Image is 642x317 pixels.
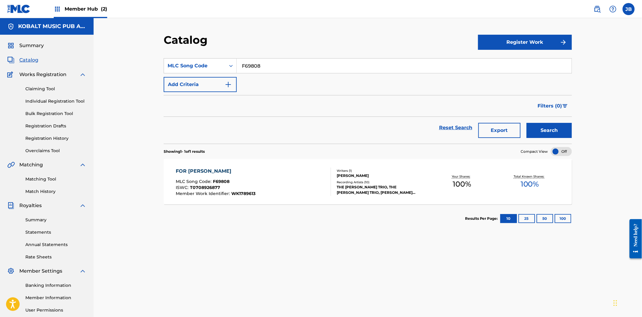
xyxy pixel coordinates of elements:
[190,185,220,190] span: T0708926877
[25,242,86,248] a: Annual Statements
[625,215,642,263] iframe: Resource Center
[7,161,15,168] img: Matching
[19,267,62,275] span: Member Settings
[591,3,603,15] a: Public Search
[7,71,15,78] img: Works Registration
[7,42,44,49] a: SummarySummary
[164,159,572,204] a: FOR [PERSON_NAME]MLC Song Code:F69808ISWC:T0708926877Member Work Identifier:WK1789613Writers (1)[...
[465,216,499,221] p: Results Per Page:
[25,188,86,195] a: Match History
[25,282,86,289] a: Banking Information
[452,174,472,179] p: Your Shares:
[79,202,86,209] img: expand
[25,148,86,154] a: Overclaims Tool
[500,214,517,223] button: 10
[337,168,428,173] div: Writers ( 1 )
[7,202,14,209] img: Royalties
[25,295,86,301] a: Member Information
[609,5,617,13] img: help
[176,168,256,175] div: FOR [PERSON_NAME]
[101,6,107,12] span: (2)
[594,5,601,13] img: search
[7,23,14,30] img: Accounts
[478,35,572,50] button: Register Work
[54,5,61,13] img: Top Rightsholders
[25,229,86,235] a: Statements
[164,33,210,47] h2: Catalog
[164,149,205,154] p: Showing 1 - 1 of 1 results
[7,267,14,275] img: Member Settings
[555,214,571,223] button: 100
[25,254,86,260] a: Rate Sheets
[614,294,617,312] div: Drag
[18,23,86,30] h5: KOBALT MUSIC PUB AMERICA INC
[176,185,190,190] span: ISWC :
[337,180,428,184] div: Recording Artists ( 10 )
[25,98,86,104] a: Individual Registration Tool
[560,39,567,46] img: f7272a7cc735f4ea7f67.svg
[25,307,86,313] a: User Permissions
[79,161,86,168] img: expand
[436,121,475,134] a: Reset Search
[337,184,428,195] div: THE [PERSON_NAME] TRIO, THE [PERSON_NAME] TRIO, [PERSON_NAME] [PERSON_NAME], [PERSON_NAME], THE S...
[538,102,562,110] span: Filters ( 0 )
[25,135,86,142] a: Registration History
[521,149,548,154] span: Compact View
[7,56,38,64] a: CatalogCatalog
[7,5,30,13] img: MLC Logo
[176,191,232,196] span: Member Work Identifier :
[521,179,539,190] span: 100 %
[25,110,86,117] a: Bulk Registration Tool
[527,123,572,138] button: Search
[225,81,232,88] img: 9d2ae6d4665cec9f34b9.svg
[176,179,213,184] span: MLC Song Code :
[534,98,572,114] button: Filters (0)
[79,71,86,78] img: expand
[478,123,521,138] button: Export
[65,5,107,12] span: Member Hub
[25,123,86,129] a: Registration Drafts
[164,77,237,92] button: Add Criteria
[514,174,546,179] p: Total Known Shares:
[612,288,642,317] iframe: Chat Widget
[25,217,86,223] a: Summary
[7,56,14,64] img: Catalog
[232,191,256,196] span: WK1789613
[518,214,535,223] button: 25
[537,214,553,223] button: 50
[168,62,222,69] div: MLC Song Code
[7,42,14,49] img: Summary
[25,86,86,92] a: Claiming Tool
[164,58,572,144] form: Search Form
[563,104,568,108] img: filter
[607,3,619,15] div: Help
[623,3,635,15] div: User Menu
[213,179,230,184] span: F69808
[19,161,43,168] span: Matching
[19,56,38,64] span: Catalog
[19,202,42,209] span: Royalties
[25,176,86,182] a: Matching Tool
[337,173,428,178] div: [PERSON_NAME]
[79,267,86,275] img: expand
[19,71,66,78] span: Works Registration
[19,42,44,49] span: Summary
[453,179,471,190] span: 100 %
